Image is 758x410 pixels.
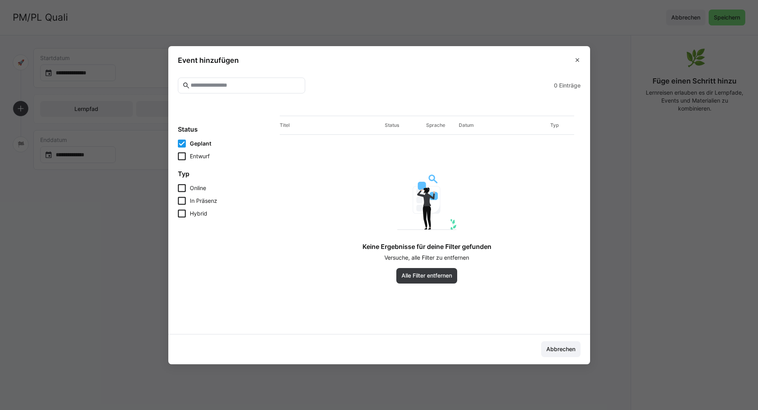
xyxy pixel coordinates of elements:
button: Alle Filter entfernen [396,268,457,284]
span: 0 [554,82,557,89]
span: In Präsenz [190,197,217,205]
button: Abbrechen [541,341,581,357]
span: Online [190,184,206,192]
h3: Event hinzufügen [178,56,239,65]
span: Abbrechen [545,345,577,353]
div: Titel [280,122,382,128]
h4: Typ [178,170,273,178]
span: Entwurf [190,152,210,160]
span: Einträge [559,82,581,89]
span: Geplant [190,140,211,148]
div: Typ [550,122,574,128]
p: Versuche, alle Filter zu entfernen [384,254,469,262]
h4: Keine Ergebnisse für deine Filter gefunden [362,243,491,251]
div: Datum [459,122,547,128]
span: Hybrid [190,210,207,218]
h4: Status [178,125,273,133]
span: Alle Filter entfernen [400,272,453,280]
div: Status [385,122,423,128]
div: Sprache [426,122,456,128]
